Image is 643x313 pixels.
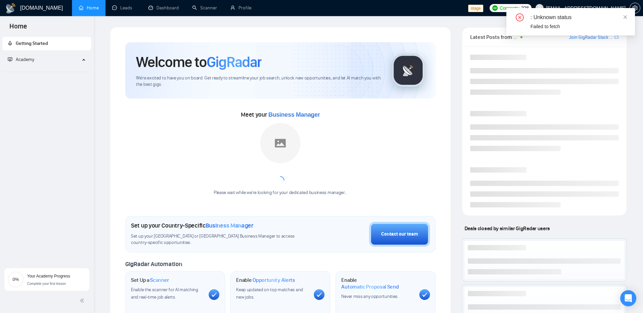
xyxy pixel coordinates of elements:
[2,69,91,73] li: Academy Homepage
[236,287,303,300] span: Keep updated on top matches and new jobs.
[131,287,198,300] span: Enable the scanner for AI matching and real-time job alerts.
[8,57,34,62] span: Academy
[112,5,135,11] a: messageLeads
[462,223,553,234] span: Deals closed by similar GigRadar users
[16,57,34,62] span: Academy
[148,5,179,11] a: dashboardDashboard
[391,54,425,87] img: gigradar-logo.png
[136,75,381,88] span: We're excited to have you on board. Get ready to streamline your job search, unlock new opportuni...
[241,111,320,118] span: Meet your
[27,282,66,286] span: Complete your first lesson
[131,222,254,229] h1: Set up your Country-Specific
[341,284,399,290] span: Automatic Proposal Send
[630,5,640,11] span: setting
[623,15,628,19] span: close
[207,53,262,71] span: GigRadar
[5,3,16,14] img: logo
[131,277,169,284] h1: Set Up a
[27,274,70,278] span: Your Academy Progress
[8,277,24,281] span: 0%
[341,294,398,299] span: Never miss any opportunities.
[500,4,520,12] span: Connects:
[521,4,528,12] span: 228
[468,5,483,12] span: stage
[369,222,430,247] button: Contact our team
[192,5,217,11] a: searchScanner
[16,41,48,46] span: Getting Started
[530,13,627,21] div: : Unknown status
[8,41,12,46] span: rocket
[253,277,295,284] span: Opportunity Alerts
[341,277,414,290] h1: Enable
[492,5,498,11] img: upwork-logo.png
[150,277,169,284] span: Scanner
[80,297,86,304] span: double-left
[4,21,32,36] span: Home
[268,111,320,118] span: Business Manager
[125,260,182,268] span: GigRadar Automation
[131,233,310,246] span: Set up your [GEOGRAPHIC_DATA] or [GEOGRAPHIC_DATA] Business Manager to access country-specific op...
[8,57,12,62] span: fund-projection-screen
[236,277,295,284] h1: Enable
[630,3,640,13] button: setting
[136,53,262,71] h1: Welcome to
[275,175,286,186] span: loading
[620,290,636,306] div: Open Intercom Messenger
[516,13,524,21] span: close-circle
[530,23,627,30] div: Failed to fetch
[381,231,418,238] div: Contact our team
[2,37,91,50] li: Getting Started
[470,33,519,41] span: Latest Posts from the GigRadar Community
[630,5,640,11] a: setting
[537,6,542,10] span: user
[79,5,99,11] a: homeHome
[206,222,254,229] span: Business Manager
[260,123,300,163] img: placeholder.png
[230,5,252,11] a: userProfile
[210,190,351,196] div: Please wait while we're looking for your dedicated business manager...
